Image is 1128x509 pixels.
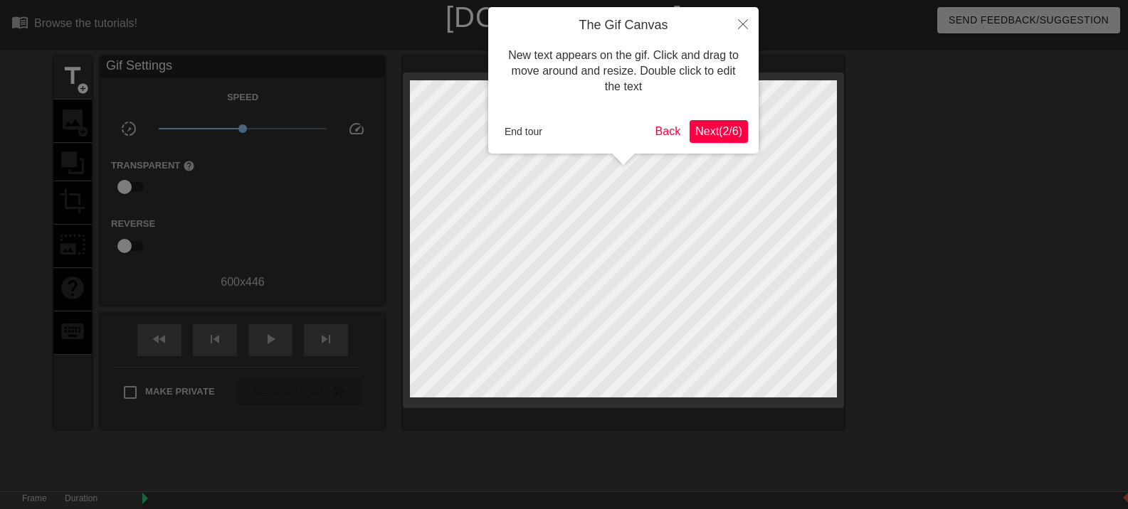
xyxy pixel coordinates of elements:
[499,33,748,109] div: New text appears on the gif. Click and drag to move around and resize. Double click to edit the text
[690,120,748,143] button: Next
[650,120,687,143] button: Back
[727,7,759,40] button: Close
[499,121,548,142] button: End tour
[695,125,742,137] span: Next ( 2 / 6 )
[499,18,748,33] h4: The Gif Canvas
